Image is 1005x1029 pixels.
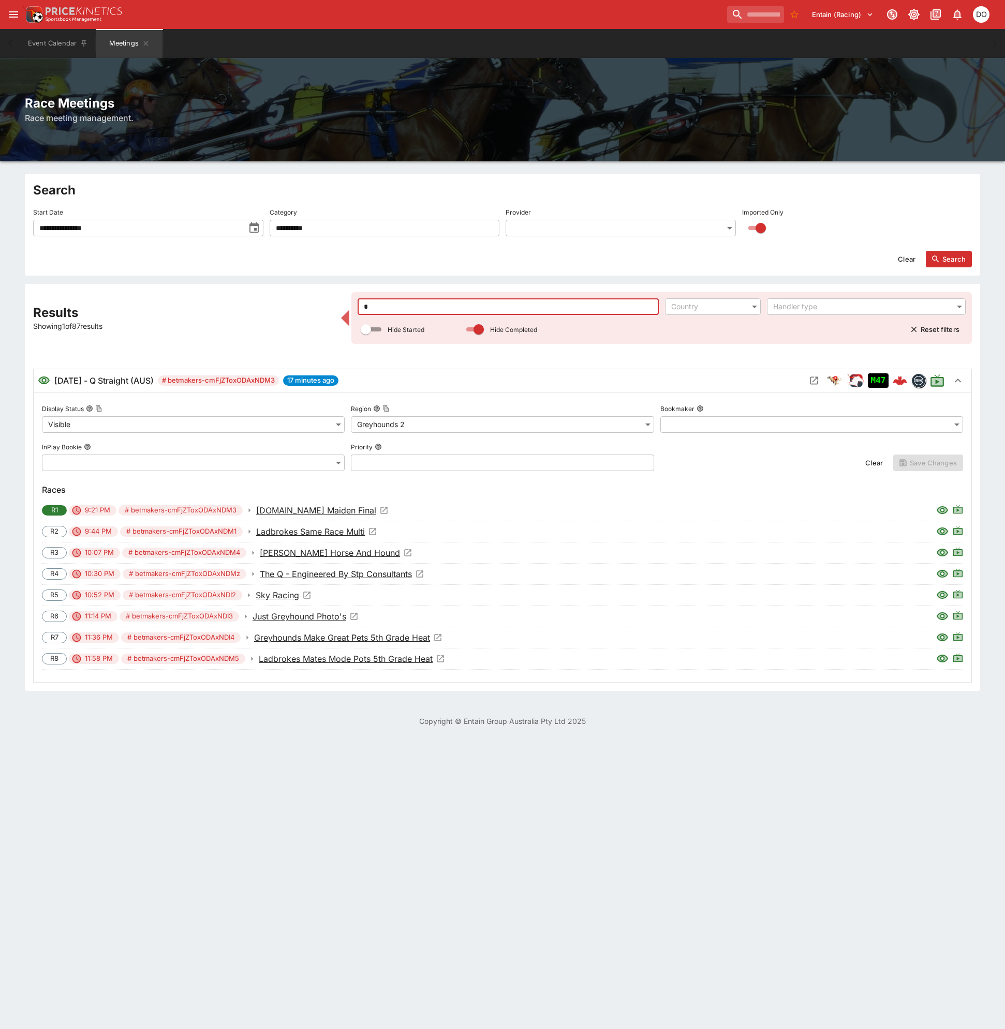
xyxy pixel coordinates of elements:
p: Provider [506,208,531,217]
button: Clear [892,251,922,267]
p: Category [270,208,297,217]
h6: [DATE] - Q Straight (AUS) [54,374,154,387]
button: Bookmaker [697,405,704,412]
span: R6 [45,611,64,622]
svg: Live [953,504,963,514]
button: InPlay Bookie [84,443,91,450]
p: Hide Started [388,325,424,334]
span: # betmakers-cmFjZToxODAxNDI3 [120,611,239,622]
span: 10:52 PM [79,590,121,600]
h2: Results [33,305,335,321]
div: greyhound_racing [826,372,843,389]
span: # betmakers-cmFjZToxODAxNDI4 [121,632,241,643]
p: Bookmaker [660,404,694,413]
p: Imported Only [742,208,784,217]
img: racing.png [847,372,864,389]
span: R8 [45,654,64,664]
button: Search [926,251,972,267]
p: Showing 1 of 87 results [33,321,335,331]
img: Sportsbook Management [46,17,101,22]
p: Greyhounds Make Great Pets 5th Grade Heat [254,631,430,644]
div: Daniel Olerenshaw [973,6,989,23]
button: Notifications [948,5,967,24]
div: Country [671,301,745,312]
button: Documentation [926,5,945,24]
button: Connected to PK [883,5,901,24]
span: # betmakers-cmFjZToxODAxNDM1 [120,526,243,537]
button: toggle date time picker [245,219,263,237]
h6: Race meeting management. [25,112,980,124]
button: Display StatusCopy To Clipboard [86,405,93,412]
input: search [727,6,784,23]
span: R4 [45,569,64,579]
img: logo-cerberus--red.svg [893,373,907,388]
svg: Visible [38,374,50,387]
p: The Q - Engineered By Stp Consultants [260,568,412,580]
p: [PERSON_NAME] Horse And Hound [260,547,400,559]
button: Toggle light/dark mode [905,5,923,24]
button: Reset filters [904,321,966,338]
button: No Bookmarks [786,6,803,23]
p: Start Date [33,208,63,217]
button: Copy To Clipboard [382,405,390,412]
img: greyhound_racing.png [826,372,843,389]
button: Clear [859,455,889,471]
span: # betmakers-cmFjZToxODAxNDI2 [123,590,242,600]
svg: Visible [936,610,949,623]
p: Display Status [42,404,84,413]
h2: Search [33,182,972,198]
p: Sky Racing [256,589,299,601]
a: Open Event [256,504,389,517]
svg: Visible [936,568,949,580]
svg: Live [953,653,963,663]
svg: Visible [936,631,949,644]
img: betmakers.png [912,374,925,387]
a: Open Event [259,653,445,665]
div: Handler type [773,301,949,312]
button: RegionCopy To Clipboard [373,405,380,412]
span: # betmakers-cmFjZToxODAxNDM3 [119,505,243,516]
h2: Race Meetings [25,95,980,111]
svg: Visible [936,589,949,601]
button: Select Tenant [806,6,880,23]
svg: Live [953,610,963,621]
span: 11:36 PM [79,632,119,643]
span: 11:14 PM [79,611,117,622]
svg: Visible [936,504,949,517]
svg: Visible [936,653,949,665]
span: 17 minutes ago [283,375,338,386]
a: Open Event [256,525,377,538]
div: Visible [42,416,345,433]
p: Ladbrokes Mates Mode Pots 5th Grade Heat [259,653,433,665]
p: InPlay Bookie [42,443,82,451]
div: betmakers [911,373,926,388]
div: Greyhounds 2 [351,416,654,433]
img: PriceKinetics Logo [23,4,43,25]
svg: Live [953,525,963,536]
a: Open Event [253,610,359,623]
a: Open Event [260,547,412,559]
span: R1 [45,505,64,516]
span: # betmakers-cmFjZToxODAxNDMz [123,569,246,579]
svg: Live [930,373,944,388]
p: Hide Completed [490,325,537,334]
a: Open Event [260,568,424,580]
span: 10:30 PM [79,569,121,579]
svg: Visible [936,547,949,559]
p: Just Greyhound Photo's [253,610,346,623]
span: R2 [45,526,64,537]
button: Copy To Clipboard [95,405,102,412]
button: Open Meeting [806,372,822,389]
span: # betmakers-cmFjZToxODAxNDM5 [121,654,245,664]
span: 10:07 PM [79,548,120,558]
svg: Live [953,589,963,599]
span: 9:21 PM [79,505,116,516]
p: Region [351,404,371,413]
p: Ladbrokes Same Race Multi [256,525,365,538]
img: PriceKinetics [46,7,122,15]
a: Open Event [254,631,442,644]
a: Open Event [256,589,312,601]
span: R7 [45,632,64,643]
p: Priority [351,443,373,451]
button: open drawer [4,5,23,24]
